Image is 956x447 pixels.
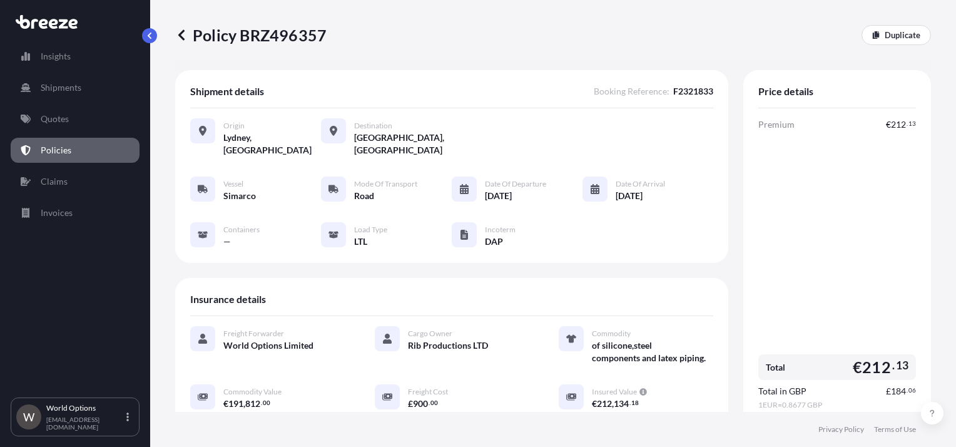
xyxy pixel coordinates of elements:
[907,121,908,126] span: .
[261,401,262,405] span: .
[597,399,612,408] span: 212
[46,403,124,413] p: World Options
[612,399,614,408] span: ,
[758,118,795,131] span: Premium
[908,121,916,126] span: 13
[758,400,916,410] span: 1 EUR = 0.8677 GBP
[862,359,891,375] span: 212
[11,75,140,100] a: Shipments
[429,401,430,405] span: .
[11,169,140,194] a: Claims
[41,175,68,188] p: Claims
[11,44,140,69] a: Insights
[758,385,806,398] span: Total in GBP
[243,399,245,408] span: ,
[485,225,516,235] span: Incoterm
[41,144,71,157] p: Policies
[354,121,392,131] span: Destination
[41,81,81,94] p: Shipments
[886,120,891,129] span: €
[891,387,906,396] span: 184
[592,329,631,339] span: Commodity
[896,362,908,369] span: 13
[766,361,785,374] span: Total
[430,401,438,405] span: 00
[245,399,260,408] span: 812
[190,293,266,306] span: Insurance details
[223,179,243,189] span: Vessel
[223,329,284,339] span: Freight Forwarder
[907,388,908,393] span: .
[228,399,243,408] span: 191
[485,179,546,189] span: Date of Departure
[408,339,488,352] span: Rib Productions LTD
[223,190,256,202] span: Simarco
[592,399,597,408] span: €
[818,424,864,434] a: Privacy Policy
[223,121,245,131] span: Origin
[631,401,639,405] span: 18
[485,190,512,202] span: [DATE]
[46,416,124,431] p: [EMAIL_ADDRESS][DOMAIN_NAME]
[673,85,713,98] span: F2321833
[862,25,931,45] a: Duplicate
[891,120,906,129] span: 212
[41,207,73,219] p: Invoices
[23,411,34,423] span: W
[223,235,231,248] span: —
[354,131,452,157] span: [GEOGRAPHIC_DATA], [GEOGRAPHIC_DATA]
[594,85,669,98] span: Booking Reference :
[354,235,367,248] span: LTL
[886,387,891,396] span: £
[263,401,270,405] span: 00
[485,235,503,248] span: DAP
[614,399,629,408] span: 134
[190,85,264,98] span: Shipment details
[592,339,706,364] span: of silicone,steel components and latex piping.
[616,179,665,189] span: Date of Arrival
[11,106,140,131] a: Quotes
[892,362,895,369] span: .
[223,339,313,352] span: World Options Limited
[413,399,428,408] span: 900
[408,329,452,339] span: Cargo Owner
[592,387,637,397] span: Insured Value
[908,388,916,393] span: 06
[874,424,916,434] a: Terms of Use
[354,190,374,202] span: Road
[408,399,413,408] span: £
[11,138,140,163] a: Policies
[853,359,862,375] span: €
[354,179,417,189] span: Mode of Transport
[885,29,920,41] p: Duplicate
[223,131,321,157] span: Lydney, [GEOGRAPHIC_DATA]
[41,50,71,63] p: Insights
[223,387,282,397] span: Commodity Value
[616,190,643,202] span: [DATE]
[408,387,448,397] span: Freight Cost
[41,113,69,125] p: Quotes
[223,225,260,235] span: Containers
[629,401,631,405] span: .
[11,200,140,225] a: Invoices
[354,225,387,235] span: Load Type
[223,399,228,408] span: €
[758,85,813,98] span: Price details
[175,25,327,45] p: Policy BRZ496357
